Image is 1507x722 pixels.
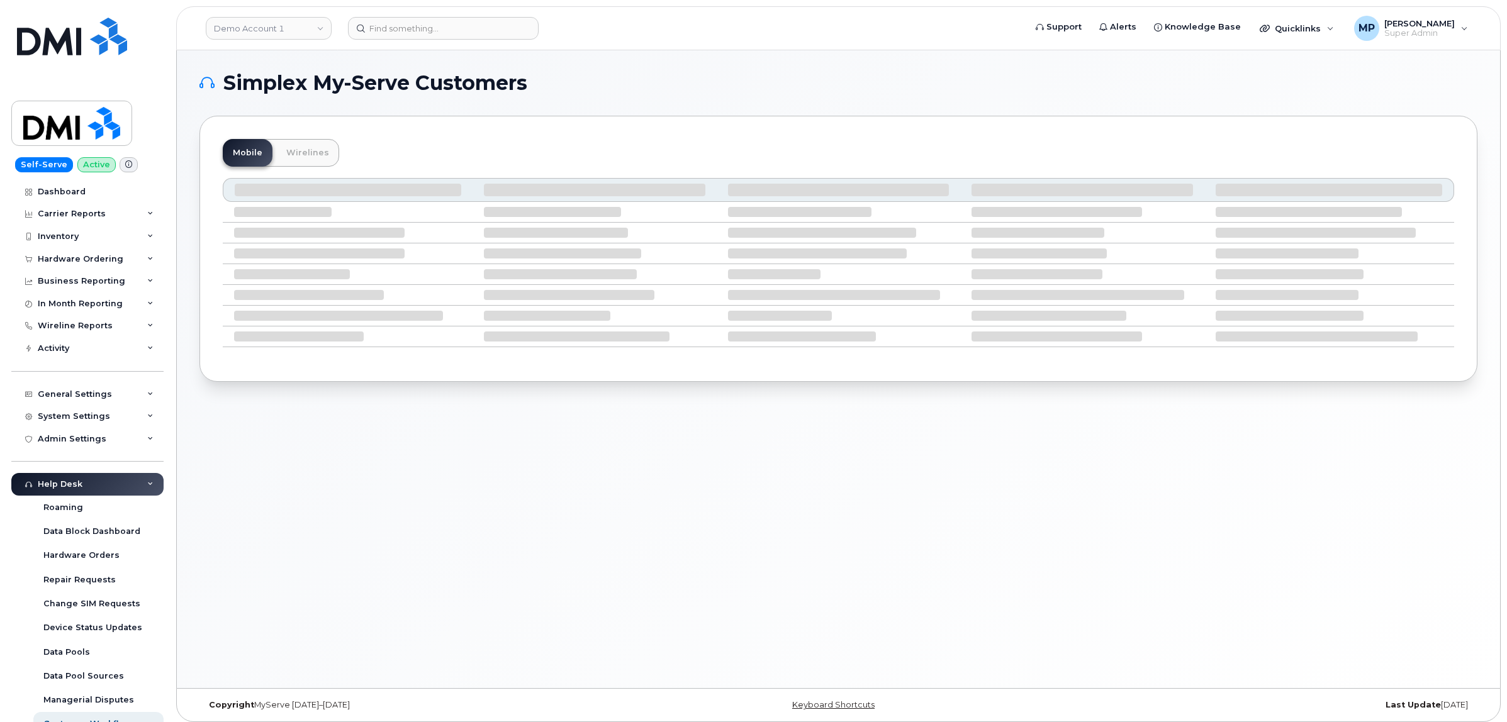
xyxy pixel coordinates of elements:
[223,139,272,167] a: Mobile
[223,74,527,92] span: Simplex My-Serve Customers
[199,700,625,710] div: MyServe [DATE]–[DATE]
[1051,700,1477,710] div: [DATE]
[276,139,339,167] a: Wirelines
[209,700,254,709] strong: Copyright
[792,700,875,709] a: Keyboard Shortcuts
[1386,700,1441,709] strong: Last Update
